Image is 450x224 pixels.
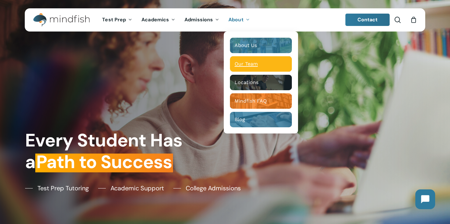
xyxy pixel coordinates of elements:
a: College Admissions [173,184,241,193]
span: About Us [235,42,257,48]
a: Academics [137,17,180,23]
em: Path to Success [35,150,173,174]
span: Admissions [184,16,213,23]
span: Academics [141,16,169,23]
span: Test Prep [102,16,126,23]
a: About Us [230,38,292,53]
span: Our Team [235,61,258,67]
a: Mindfish FAQ [230,93,292,109]
span: Test Prep Tutoring [37,184,89,193]
iframe: Chatbot [409,183,441,215]
a: Blog [230,112,292,127]
span: About [228,16,244,23]
header: Main Menu [25,8,425,32]
span: Locations [235,79,258,85]
a: Our Team [230,56,292,72]
nav: Main Menu [97,8,254,32]
span: Blog [235,116,245,122]
a: Locations [230,75,292,90]
a: Academic Support [98,184,164,193]
a: Test Prep Tutoring [25,184,89,193]
span: Contact [357,16,378,23]
a: Test Prep [97,17,137,23]
a: Cart [410,16,417,23]
a: About [224,17,254,23]
a: Admissions [180,17,224,23]
span: Mindfish FAQ [235,98,267,104]
span: College Admissions [186,184,241,193]
h1: Every Student Has a [25,130,221,173]
a: Contact [345,14,390,26]
span: Academic Support [110,184,164,193]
